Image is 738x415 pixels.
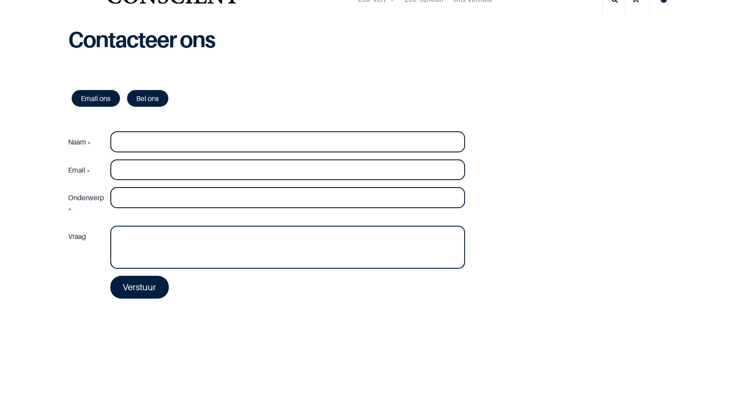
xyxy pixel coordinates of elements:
a: Email ons [72,90,120,107]
b: Contacteer ons [68,26,215,53]
span: Onderwerp [68,193,104,202]
span: Naam [68,137,86,146]
a: Verstuur [110,276,169,299]
a: Bel ons [127,90,168,107]
span: Email [68,166,85,174]
span: Vraag [68,232,86,241]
